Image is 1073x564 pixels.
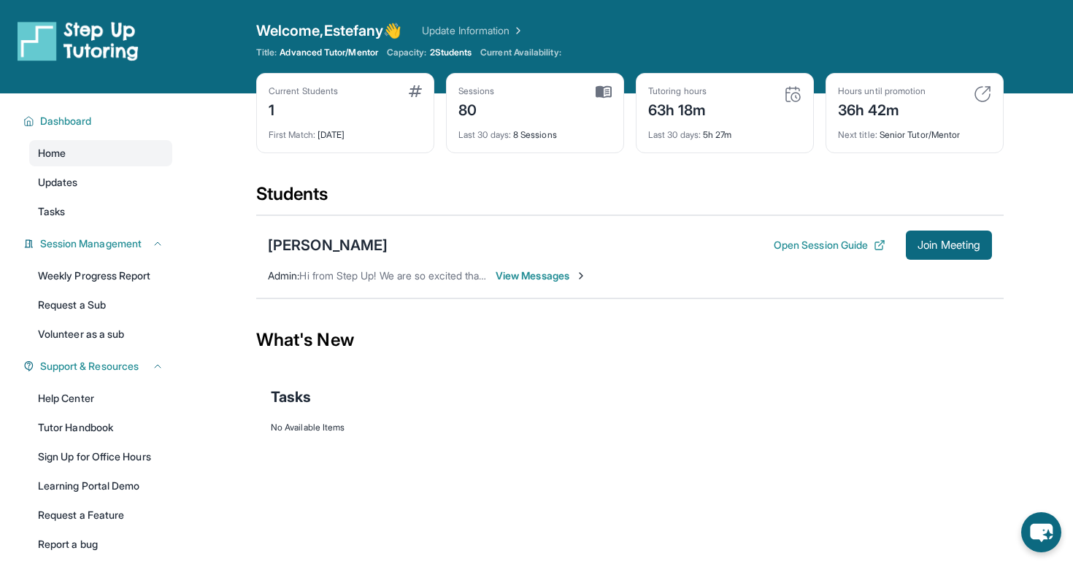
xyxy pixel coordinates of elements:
button: Join Meeting [906,231,992,260]
span: Capacity: [387,47,427,58]
span: Session Management [40,236,142,251]
div: Current Students [269,85,338,97]
div: 5h 27m [648,120,801,141]
div: Students [256,182,1004,215]
div: 1 [269,97,338,120]
span: Last 30 days : [648,129,701,140]
div: No Available Items [271,422,989,433]
a: Help Center [29,385,172,412]
span: First Match : [269,129,315,140]
div: 80 [458,97,495,120]
button: Dashboard [34,114,164,128]
span: Admin : [268,269,299,282]
span: Support & Resources [40,359,139,374]
span: 2 Students [430,47,472,58]
a: Learning Portal Demo [29,473,172,499]
button: Support & Resources [34,359,164,374]
div: Senior Tutor/Mentor [838,120,991,141]
a: Weekly Progress Report [29,263,172,289]
a: Sign Up for Office Hours [29,444,172,470]
a: Volunteer as a sub [29,321,172,347]
span: Dashboard [40,114,92,128]
a: Home [29,140,172,166]
img: Chevron-Right [575,270,587,282]
span: Join Meeting [918,241,980,250]
div: [DATE] [269,120,422,141]
img: card [784,85,801,103]
span: Title: [256,47,277,58]
div: Tutoring hours [648,85,707,97]
a: Update Information [422,23,524,38]
span: View Messages [496,269,587,283]
span: Current Availability: [480,47,561,58]
span: Last 30 days : [458,129,511,140]
span: Advanced Tutor/Mentor [280,47,377,58]
div: Sessions [458,85,495,97]
span: Tasks [38,204,65,219]
div: What's New [256,308,1004,372]
div: Hours until promotion [838,85,926,97]
a: Report a bug [29,531,172,557]
a: Request a Feature [29,502,172,528]
div: [PERSON_NAME] [268,235,388,255]
img: logo [18,20,139,61]
a: Updates [29,169,172,196]
a: Tutor Handbook [29,414,172,441]
div: 8 Sessions [458,120,612,141]
img: card [974,85,991,103]
span: Updates [38,175,78,190]
div: 63h 18m [648,97,707,120]
a: Tasks [29,198,172,225]
span: Home [38,146,66,161]
span: Welcome, Estefany 👋 [256,20,401,41]
button: Open Session Guide [774,238,885,252]
img: card [409,85,422,97]
a: Request a Sub [29,292,172,318]
button: Session Management [34,236,164,251]
span: Tasks [271,387,311,407]
div: 36h 42m [838,97,926,120]
img: card [596,85,612,98]
img: Chevron Right [509,23,524,38]
button: chat-button [1021,512,1061,552]
span: Next title : [838,129,877,140]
